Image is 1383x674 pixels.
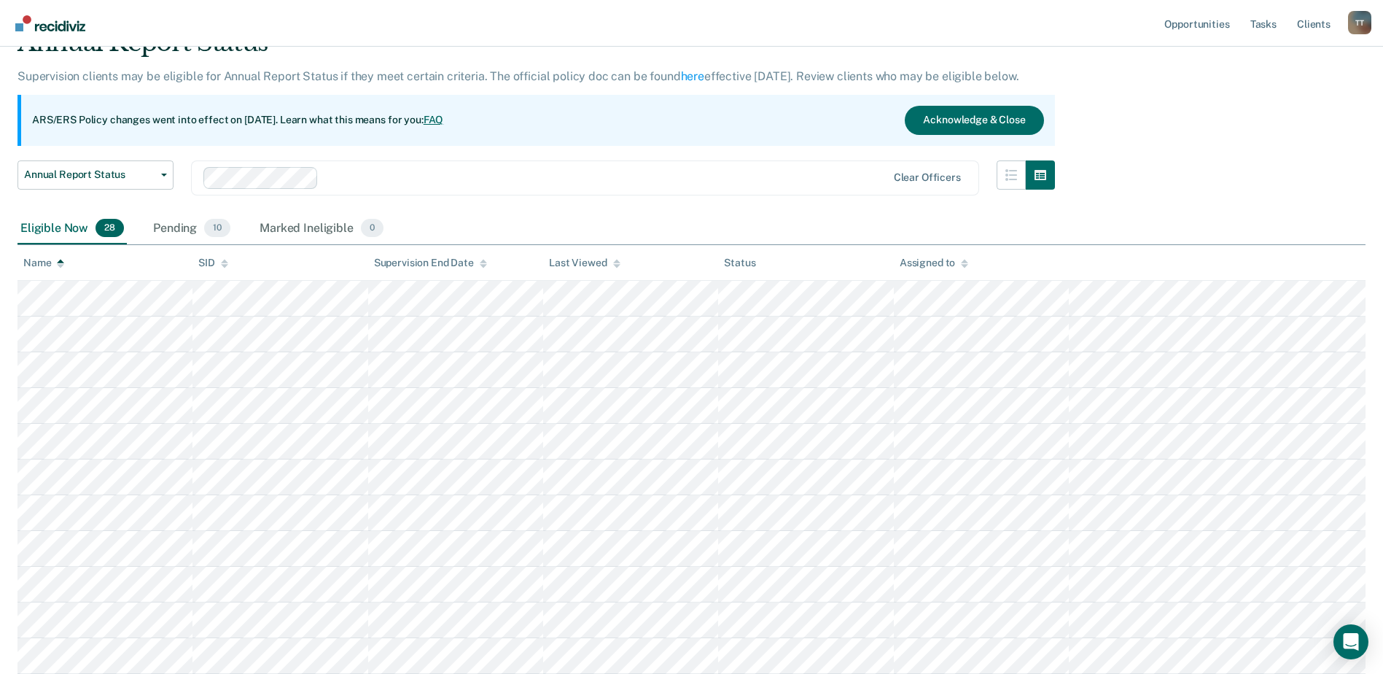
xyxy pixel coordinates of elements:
[1348,11,1371,34] button: Profile dropdown button
[17,160,174,190] button: Annual Report Status
[374,257,487,269] div: Supervision End Date
[900,257,968,269] div: Assigned to
[681,69,704,83] a: here
[1333,624,1368,659] div: Open Intercom Messenger
[32,113,443,128] p: ARS/ERS Policy changes went into effect on [DATE]. Learn what this means for you:
[905,106,1043,135] button: Acknowledge & Close
[549,257,620,269] div: Last Viewed
[1348,11,1371,34] div: T T
[361,219,383,238] span: 0
[23,257,64,269] div: Name
[894,171,961,184] div: Clear officers
[17,28,1055,69] div: Annual Report Status
[15,15,85,31] img: Recidiviz
[96,219,124,238] span: 28
[198,257,228,269] div: SID
[24,168,155,181] span: Annual Report Status
[150,213,233,245] div: Pending10
[204,219,230,238] span: 10
[17,69,1018,83] p: Supervision clients may be eligible for Annual Report Status if they meet certain criteria. The o...
[17,213,127,245] div: Eligible Now28
[257,213,386,245] div: Marked Ineligible0
[724,257,755,269] div: Status
[424,114,444,125] a: FAQ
